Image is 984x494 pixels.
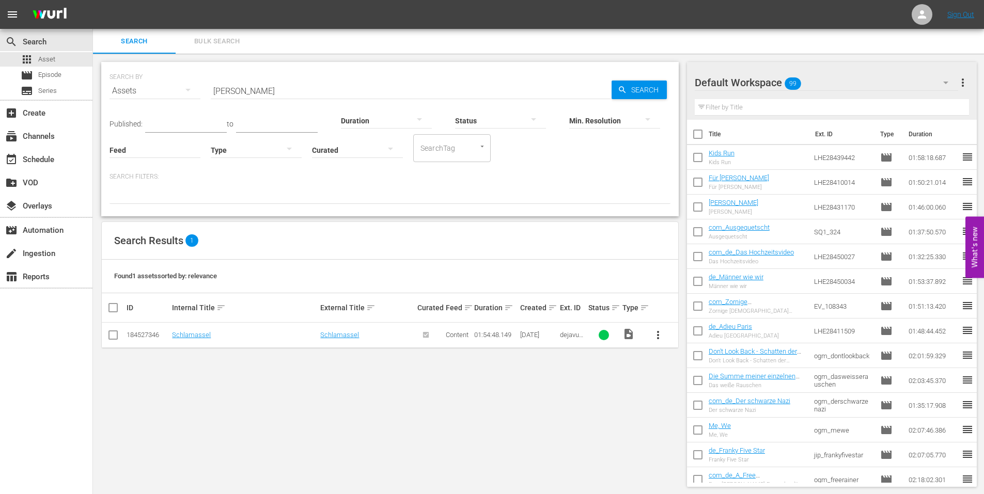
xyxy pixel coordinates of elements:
span: reorder [961,423,974,436]
div: Type [622,301,642,314]
span: Episode [880,349,893,362]
td: jip_frankyfivestar [810,442,876,467]
span: reorder [961,151,974,163]
button: Search [612,81,667,99]
td: 02:03:45.370 [904,368,961,393]
td: EV_108343 [810,294,876,318]
td: 01:35:17.908 [904,393,961,418]
td: 01:32:25.330 [904,244,961,269]
a: Die Summe meiner einzelnen Teile [709,372,800,388]
div: Default Workspace [695,68,958,97]
button: Open [477,141,487,151]
span: reorder [961,473,974,485]
td: ogm_mewe [810,418,876,442]
span: Episode [880,325,893,337]
div: Kids Run [709,159,735,166]
a: com_de_Das Hochzeitsvideo [709,248,794,256]
span: sort [464,303,473,312]
a: Don't Look Back - Schatten der Vergangenheit [709,347,801,363]
span: sort [611,303,620,312]
span: reorder [961,250,974,262]
td: 01:50:21.014 [904,170,961,195]
div: 01:54:48.149 [474,331,517,339]
span: Automation [5,224,18,236]
a: Für [PERSON_NAME] [709,174,769,182]
span: reorder [961,324,974,337]
img: ans4CAIJ8jUAAAAAAAAAAAAAAAAAAAAAAAAgQb4GAAAAAAAAAAAAAAAAAAAAAAAAJMjXAAAAAAAAAAAAAAAAAAAAAAAAgAT5G... [25,3,74,27]
span: Found 1 assets sorted by: relevance [114,272,217,280]
p: Search Filters: [110,172,670,181]
span: Episode [880,399,893,411]
a: Kids Run [709,149,735,157]
a: de_Franky Five Star [709,447,765,454]
div: Feed [446,301,471,314]
a: de_Männer wie wir [709,273,763,281]
span: Bulk Search [182,36,252,47]
td: 01:37:50.570 [904,219,961,244]
div: Der schwarze Nazi [709,407,790,413]
a: Schlamassel [172,331,211,339]
span: Episode [880,300,893,312]
span: reorder [961,225,974,237]
div: Das weiße Rauschen [709,382,806,389]
a: Me, We [709,422,731,429]
span: Series [21,85,33,97]
span: VOD [5,177,18,189]
span: reorder [961,200,974,213]
td: LHE28411509 [810,318,876,343]
span: reorder [961,176,974,188]
div: Me, We [709,432,731,438]
td: 02:07:46.386 [904,418,961,442]
span: reorder [961,448,974,460]
td: LHE28431170 [810,195,876,219]
div: Das Hochzeitsvideo [709,258,794,265]
td: ogm_freerainer [810,467,876,492]
div: [DATE] [520,331,557,339]
div: Curated [417,304,443,312]
td: ogm_dontlookback [810,343,876,368]
td: LHE28410014 [810,170,876,195]
th: Title [709,120,809,149]
span: Episode [880,226,893,238]
div: Für [PERSON_NAME] [709,184,769,190]
div: External Title [320,301,414,314]
span: reorder [961,275,974,287]
span: Episode [880,374,893,387]
a: com_Zornige [DEMOGRAPHIC_DATA] Göttinnen [709,298,777,321]
div: Ausgequetscht [709,233,770,240]
span: Episode [880,449,893,461]
a: [PERSON_NAME] [709,199,758,206]
span: reorder [961,374,974,386]
span: 99 [785,73,801,94]
span: reorder [961,399,974,411]
span: menu [6,8,19,21]
td: LHE28450027 [810,244,876,269]
span: Overlays [5,200,18,212]
a: de_Adieu Paris [709,323,752,330]
button: Open Feedback Widget [965,216,984,278]
td: ogm_derschwarzenazi [810,393,876,418]
span: Reports [5,270,18,283]
span: reorder [961,349,974,361]
td: 01:46:00.060 [904,195,961,219]
span: Episode [880,151,893,164]
span: sort [640,303,649,312]
td: 02:07:05.770 [904,442,961,467]
span: Schedule [5,153,18,166]
div: Duration [474,301,517,314]
span: Episode [880,250,893,263]
th: Ext. ID [809,120,874,149]
div: Ext. ID [560,304,585,312]
span: Episode [38,70,61,80]
span: Ingestion [5,247,18,260]
a: com_de_Der schwarze Nazi [709,397,790,405]
span: more_vert [652,329,664,341]
div: Status [588,301,619,314]
span: Episode [880,473,893,486]
div: Free [PERSON_NAME] Fernseher lügt [709,481,806,488]
div: Männer wie wir [709,283,763,290]
span: more_vert [957,76,969,89]
span: sort [504,303,513,312]
div: Zornige [DEMOGRAPHIC_DATA] Göttinnen [709,308,806,314]
span: Episode [880,176,893,188]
